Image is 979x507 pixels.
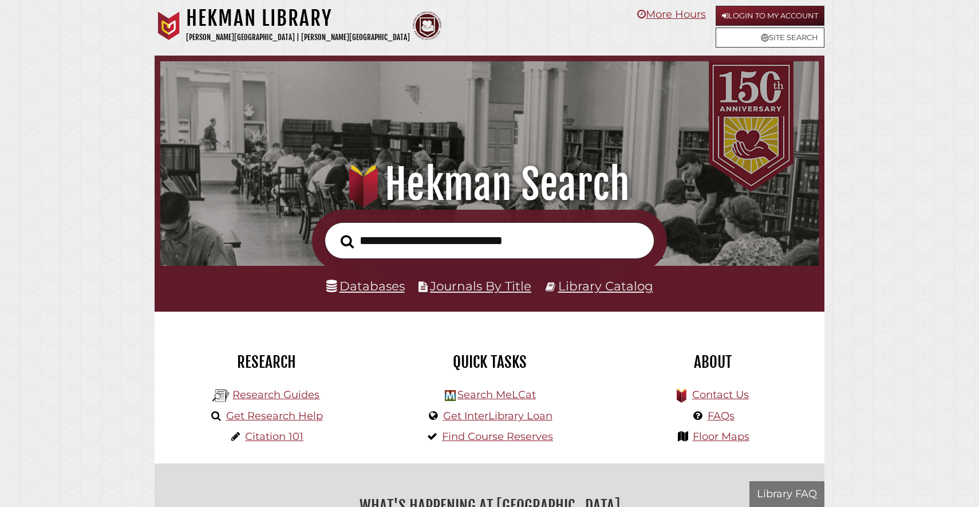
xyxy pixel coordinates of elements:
h2: Research [163,352,369,372]
h1: Hekman Library [186,6,410,31]
img: Hekman Library Logo [212,387,230,404]
a: Journals By Title [430,278,531,293]
a: Citation 101 [245,430,303,443]
a: Get Research Help [226,410,323,422]
a: Library Catalog [558,278,653,293]
button: Search [335,231,360,252]
img: Hekman Library Logo [445,390,456,401]
h2: Quick Tasks [386,352,593,372]
a: Databases [326,278,405,293]
i: Search [341,234,354,249]
a: Research Guides [232,388,319,401]
a: Floor Maps [693,430,749,443]
img: Calvin University [155,11,183,40]
a: Find Course Reserves [442,430,553,443]
img: Calvin Theological Seminary [413,11,441,40]
h2: About [610,352,816,372]
a: Search MeLCat [457,388,536,401]
a: Get InterLibrary Loan [443,410,552,422]
a: Contact Us [692,388,749,401]
a: FAQs [708,410,735,422]
a: More Hours [637,8,706,21]
h1: Hekman Search [175,159,804,210]
p: [PERSON_NAME][GEOGRAPHIC_DATA] | [PERSON_NAME][GEOGRAPHIC_DATA] [186,31,410,44]
a: Site Search [716,27,824,48]
a: Login to My Account [716,6,824,26]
